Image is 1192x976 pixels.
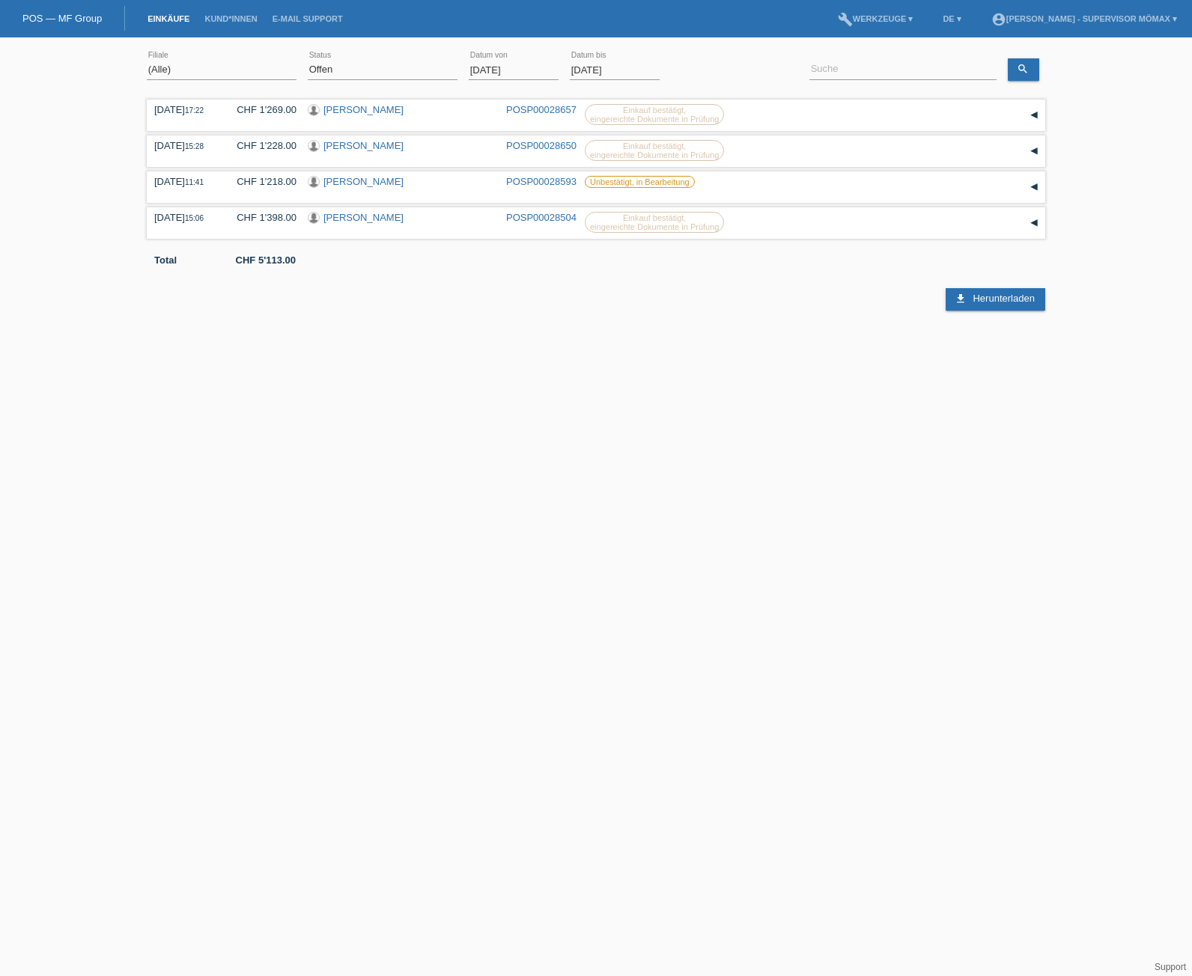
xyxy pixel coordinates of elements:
i: build [838,12,853,27]
a: Einkäufe [140,14,197,23]
a: [PERSON_NAME] [323,176,404,187]
a: search [1008,58,1039,81]
a: POS — MF Group [22,13,102,24]
span: 15:06 [185,214,204,222]
div: [DATE] [154,140,214,151]
label: Unbestätigt, in Bearbeitung [585,176,695,188]
a: buildWerkzeuge ▾ [830,14,921,23]
label: Einkauf bestätigt, eingereichte Dokumente in Prüfung [585,212,724,233]
a: download Herunterladen [946,288,1045,311]
a: POSP00028650 [506,140,577,151]
div: [DATE] [154,104,214,115]
a: [PERSON_NAME] [323,104,404,115]
a: POSP00028504 [506,212,577,223]
div: [DATE] [154,176,214,187]
a: account_circle[PERSON_NAME] - Supervisor Mömax ▾ [984,14,1185,23]
b: Total [154,254,177,266]
div: CHF 1'269.00 [225,104,297,115]
div: auf-/zuklappen [1023,176,1045,198]
span: Herunterladen [973,293,1034,304]
b: CHF 5'113.00 [236,254,296,266]
label: Einkauf bestätigt, eingereichte Dokumente in Prüfung [585,140,724,161]
div: auf-/zuklappen [1023,104,1045,126]
span: 17:22 [185,106,204,115]
i: search [1017,63,1029,75]
span: 15:28 [185,142,204,150]
i: download [955,293,967,305]
a: Kund*innen [197,14,264,23]
label: Einkauf bestätigt, eingereichte Dokumente in Prüfung [585,104,724,125]
div: CHF 1'398.00 [225,212,297,223]
div: auf-/zuklappen [1023,140,1045,162]
a: E-Mail Support [265,14,350,23]
i: account_circle [991,12,1006,27]
div: auf-/zuklappen [1023,212,1045,234]
a: DE ▾ [935,14,968,23]
a: POSP00028593 [506,176,577,187]
div: CHF 1'218.00 [225,176,297,187]
a: Support [1155,962,1186,972]
span: 11:41 [185,178,204,186]
div: [DATE] [154,212,214,223]
a: POSP00028657 [506,104,577,115]
a: [PERSON_NAME] [323,140,404,151]
div: CHF 1'228.00 [225,140,297,151]
a: [PERSON_NAME] [323,212,404,223]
